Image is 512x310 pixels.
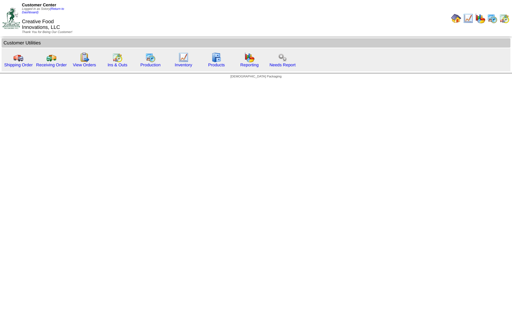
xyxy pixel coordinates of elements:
img: cabinet.gif [211,52,222,63]
a: (Return to Dashboard) [22,7,64,14]
img: home.gif [451,13,461,23]
a: Inventory [175,63,192,67]
img: ZoRoCo_Logo(Green%26Foil)%20jpg.webp [3,8,20,29]
span: Creative Food Innovations, LLC [22,19,60,30]
span: Thank You for Being Our Customer! [22,30,72,34]
a: Needs Report [269,63,296,67]
a: Ins & Outs [108,63,127,67]
img: line_graph.gif [463,13,473,23]
img: calendarinout.gif [499,13,509,23]
img: workorder.gif [79,52,90,63]
img: truck.gif [13,52,23,63]
img: truck2.gif [46,52,57,63]
img: calendarprod.gif [487,13,497,23]
img: workflow.png [277,52,288,63]
td: Customer Utilities [2,38,510,48]
a: Receiving Order [36,63,67,67]
a: Reporting [240,63,259,67]
img: calendarinout.gif [112,52,123,63]
a: Shipping Order [4,63,33,67]
span: [DEMOGRAPHIC_DATA] Packaging [230,75,282,78]
span: Customer Center [22,3,56,7]
a: Production [140,63,161,67]
a: Products [208,63,225,67]
img: line_graph.gif [178,52,189,63]
a: View Orders [73,63,96,67]
img: graph.gif [475,13,485,23]
img: graph.gif [244,52,255,63]
img: calendarprod.gif [145,52,156,63]
span: Logged in as Sstory [22,7,64,14]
